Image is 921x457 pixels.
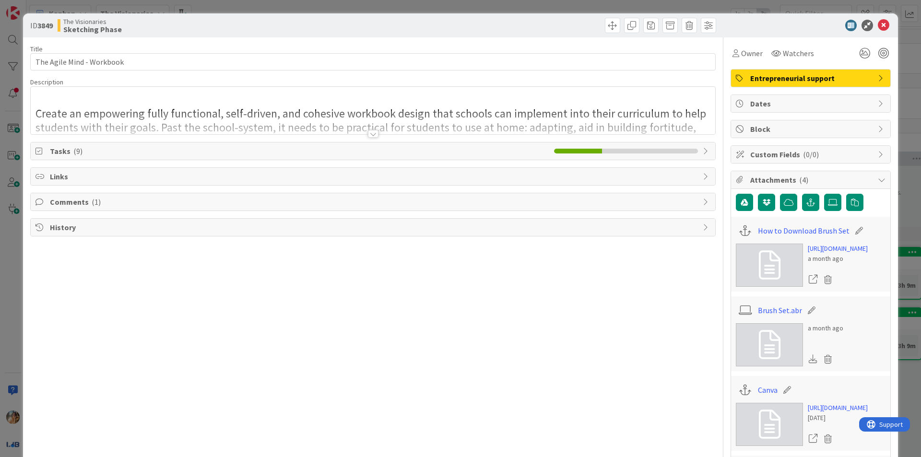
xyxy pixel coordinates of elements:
span: Comments [50,196,698,208]
span: Dates [750,98,873,109]
span: Attachments [750,174,873,186]
a: Open [808,433,818,445]
span: Support [20,1,44,13]
span: Owner [741,47,763,59]
span: ( 9 ) [73,146,83,156]
div: a month ago [808,254,868,264]
span: ( 0/0 ) [803,150,819,159]
b: Sketching Phase [63,25,122,33]
span: Entrepreneurial support [750,72,873,84]
a: Open [808,273,818,286]
span: History [50,222,698,233]
div: [DATE] [808,413,868,423]
span: The Visionaries [63,18,122,25]
span: Description [30,78,63,86]
div: a month ago [808,323,843,333]
span: ( 4 ) [799,175,808,185]
a: [URL][DOMAIN_NAME] [808,244,868,254]
a: Brush Set.abr [758,305,802,316]
a: Canva [758,384,778,396]
a: [URL][DOMAIN_NAME] [808,403,868,413]
input: type card name here... [30,53,716,70]
span: Watchers [783,47,814,59]
a: How to Download Brush Set [758,225,850,236]
span: Tasks [50,145,549,157]
span: Create an empowering fully functional, self-driven, and cohesive workbook design that schools can... [35,106,708,149]
span: ID [30,20,53,31]
label: Title [30,45,43,53]
span: Links [50,171,698,182]
span: Block [750,123,873,135]
span: ( 1 ) [92,197,101,207]
div: Download [808,353,818,365]
span: Custom Fields [750,149,873,160]
b: 3849 [37,21,53,30]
